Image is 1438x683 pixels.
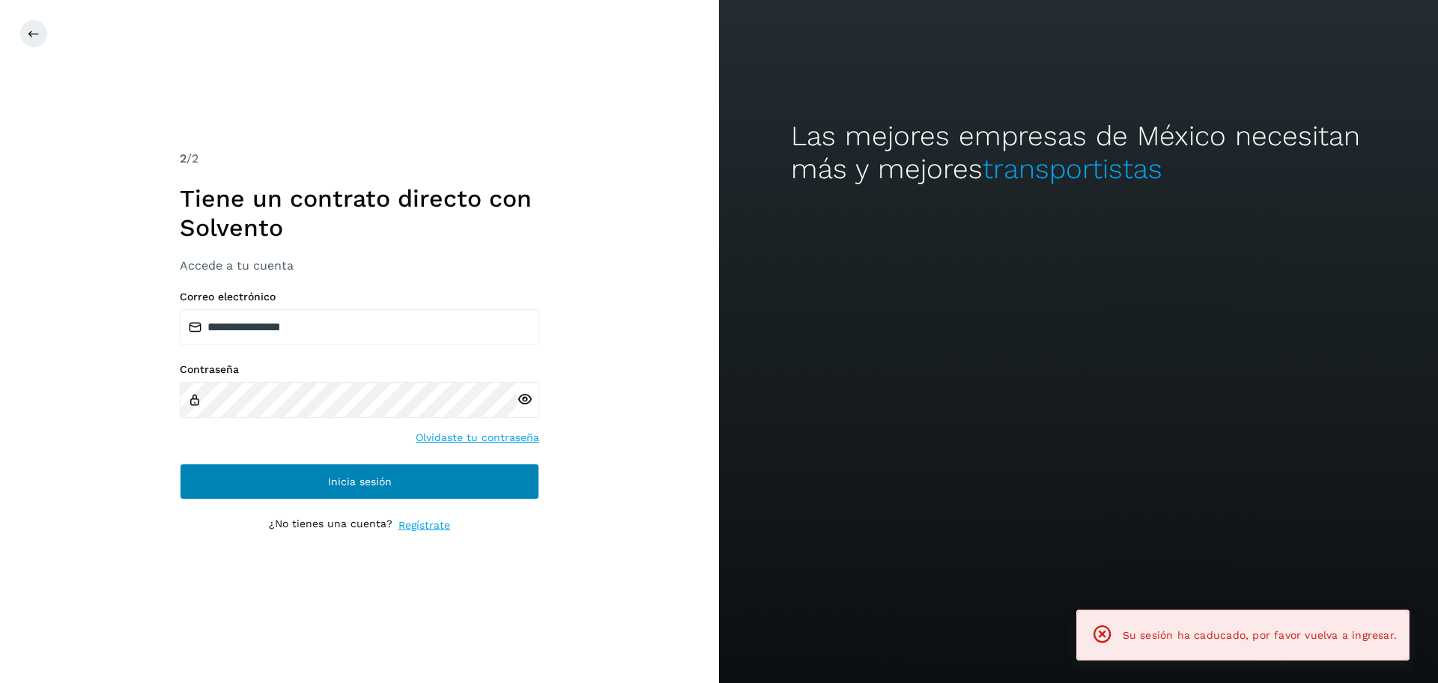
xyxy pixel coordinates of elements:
[180,464,539,500] button: Inicia sesión
[983,153,1162,185] span: transportistas
[791,120,1366,186] h2: Las mejores empresas de México necesitan más y mejores
[180,291,539,303] label: Correo electrónico
[416,430,539,446] a: Olvidaste tu contraseña
[328,476,392,487] span: Inicia sesión
[180,258,539,273] h3: Accede a tu cuenta
[398,517,450,533] a: Regístrate
[180,150,539,168] div: /2
[180,184,539,242] h1: Tiene un contrato directo con Solvento
[180,363,539,376] label: Contraseña
[1123,629,1397,641] span: Su sesión ha caducado, por favor vuelva a ingresar.
[269,517,392,533] p: ¿No tienes una cuenta?
[180,151,186,166] span: 2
